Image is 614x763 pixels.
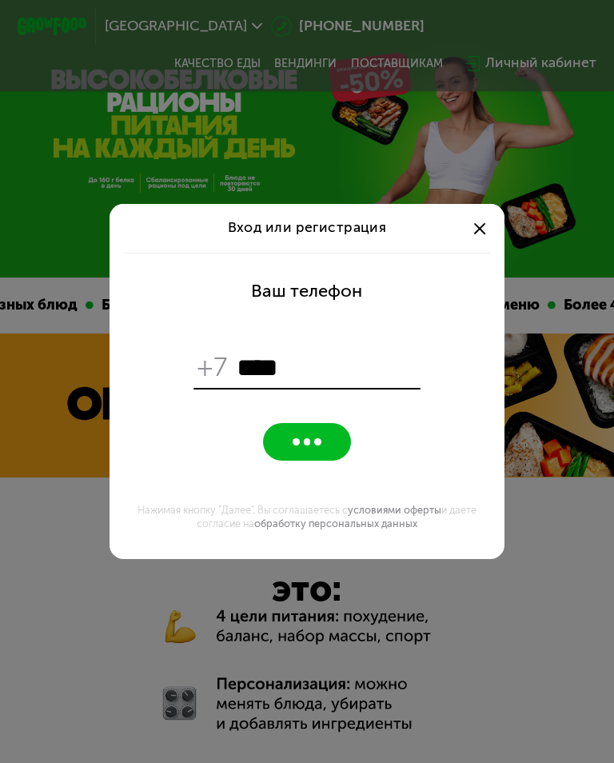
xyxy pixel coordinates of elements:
[120,503,493,531] div: Нажимая кнопку "Далее", Вы соглашаетесь с и даете согласие на
[348,504,441,516] a: условиями оферты
[228,219,387,236] span: Вход или регистрация
[254,517,417,529] a: обработку персональных данных
[197,351,229,385] span: +7
[251,281,362,302] div: Ваш телефон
